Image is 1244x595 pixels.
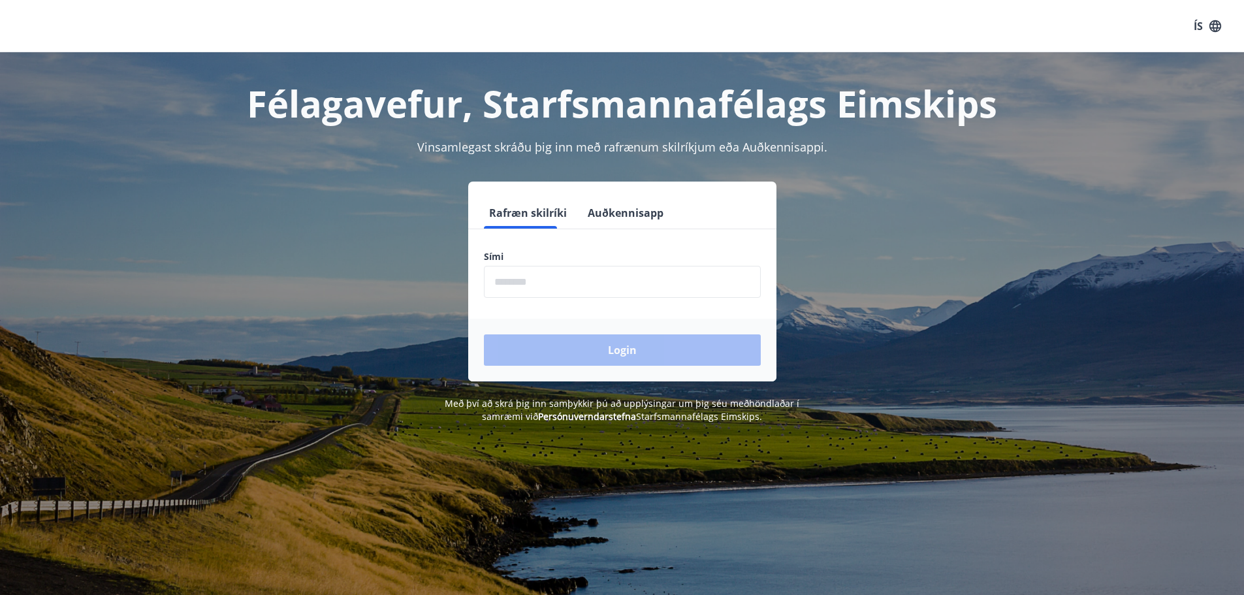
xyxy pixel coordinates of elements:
label: Sími [484,250,761,263]
span: Vinsamlegast skráðu þig inn með rafrænum skilríkjum eða Auðkennisappi. [417,139,827,155]
button: ÍS [1187,14,1228,38]
button: Rafræn skilríki [484,197,572,229]
h1: Félagavefur, Starfsmannafélags Eimskips [168,78,1077,128]
span: Með því að skrá þig inn samþykkir þú að upplýsingar um þig séu meðhöndlaðar í samræmi við Starfsm... [445,397,799,423]
a: Persónuverndarstefna [538,410,636,423]
button: Auðkennisapp [582,197,669,229]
